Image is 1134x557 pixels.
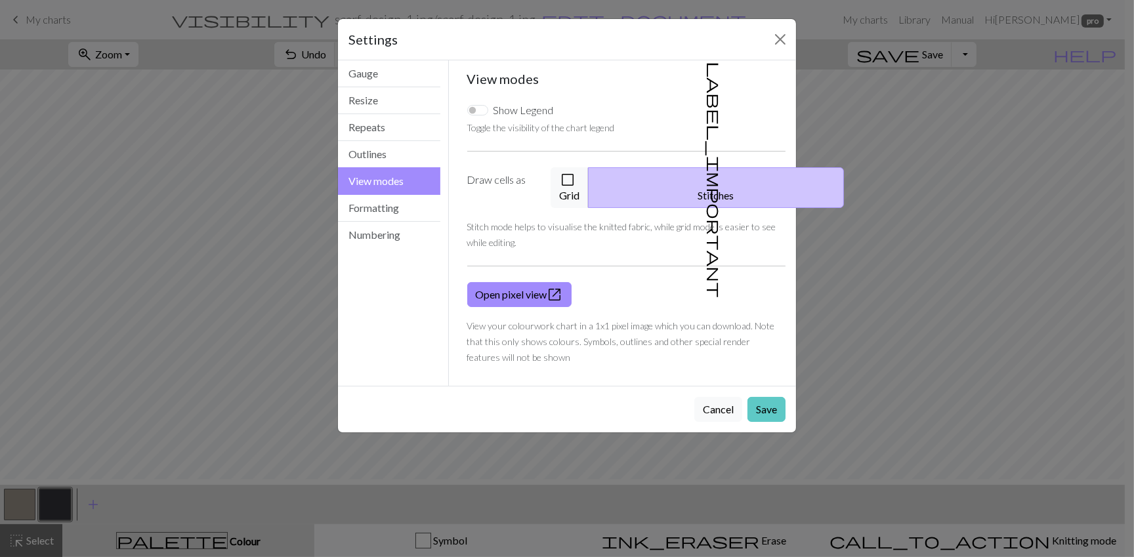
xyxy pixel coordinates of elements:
a: Open pixel view [467,282,572,307]
button: Numbering [338,222,440,248]
button: Close [770,29,791,50]
h5: View modes [467,71,786,87]
button: Gauge [338,60,440,87]
button: Save [747,397,786,422]
label: Show Legend [493,102,554,118]
button: Repeats [338,114,440,141]
small: View your colourwork chart in a 1x1 pixel image which you can download. Note that this only shows... [467,320,775,363]
small: Stitch mode helps to visualise the knitted fabric, while grid mode is easier to see while editing. [467,221,776,248]
button: Cancel [694,397,742,422]
button: Stitches [588,167,844,208]
button: Formatting [338,195,440,222]
span: check_box_outline_blank [560,171,576,189]
button: View modes [338,167,440,195]
button: Outlines [338,141,440,168]
button: Grid [551,167,589,208]
button: Resize [338,87,440,114]
label: Draw cells as [459,167,543,208]
h5: Settings [348,30,398,49]
span: open_in_new [547,285,563,304]
small: Toggle the visibility of the chart legend [467,122,615,133]
span: label_important [705,62,724,298]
